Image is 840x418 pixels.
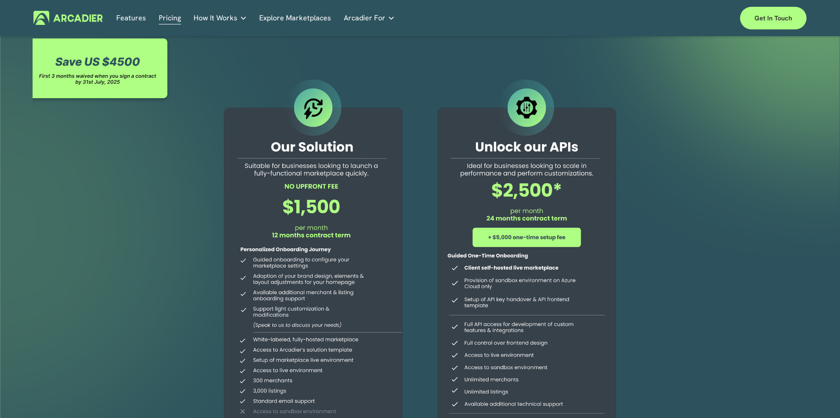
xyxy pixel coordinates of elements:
[194,12,237,24] span: How It Works
[740,7,807,29] a: Get in touch
[116,11,146,25] a: Features
[344,11,395,25] a: folder dropdown
[344,12,385,24] span: Arcadier For
[259,11,331,25] a: Explore Marketplaces
[194,11,247,25] a: folder dropdown
[33,11,103,25] img: Arcadier
[159,11,181,25] a: Pricing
